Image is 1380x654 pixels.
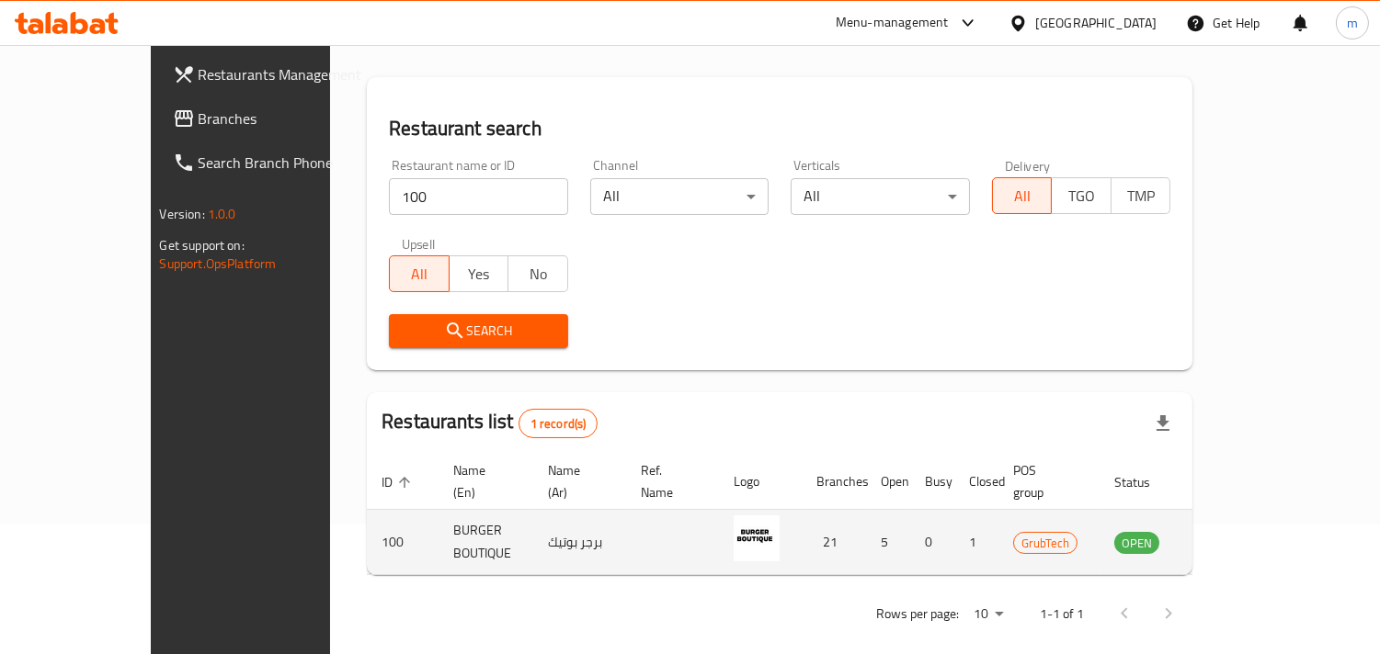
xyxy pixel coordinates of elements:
button: All [992,177,1053,214]
div: All [590,178,770,215]
td: 5 [866,510,910,575]
div: Rows per page: [966,601,1010,628]
div: OPEN [1114,532,1159,554]
th: Open [866,454,910,510]
span: Search Branch Phone [199,152,367,174]
div: [GEOGRAPHIC_DATA] [1035,13,1157,33]
div: All [791,178,970,215]
span: Yes [457,261,502,288]
span: Status [1114,471,1174,493]
a: Support.OpsPlatform [160,252,277,276]
span: POS group [1013,459,1078,503]
span: No [516,261,561,288]
button: Yes [449,255,509,292]
span: Branches [199,107,367,130]
span: All [397,261,442,288]
span: Name (En) [453,459,511,503]
td: BURGER BOUTIQUE [439,510,533,575]
span: All [1000,183,1045,209]
button: TGO [1051,177,1112,214]
span: Version: [160,202,205,226]
span: m [1347,13,1358,33]
span: Name (Ar) [548,459,604,503]
th: Branches [802,454,866,510]
span: Ref. Name [641,459,697,503]
td: 100 [367,510,439,575]
span: Get support on: [160,233,245,257]
label: Upsell [402,237,436,250]
input: Search for restaurant name or ID.. [389,178,568,215]
div: Menu-management [836,12,949,34]
td: برجر بوتيك [533,510,626,575]
table: enhanced table [367,454,1260,575]
span: TGO [1059,183,1104,209]
p: 1-1 of 1 [1040,603,1084,626]
button: Search [389,314,568,348]
a: Branches [158,96,382,141]
button: No [508,255,568,292]
td: 0 [910,510,954,575]
h2: Restaurants list [382,408,598,438]
span: Restaurants Management [199,63,367,85]
h2: Restaurant search [389,115,1170,142]
span: OPEN [1114,533,1159,554]
span: Search [404,320,553,343]
th: Closed [954,454,998,510]
td: 21 [802,510,866,575]
th: Logo [719,454,802,510]
img: BURGER BOUTIQUE [734,515,780,561]
a: Restaurants Management [158,52,382,96]
button: All [389,255,450,292]
span: TMP [1119,183,1164,209]
label: Delivery [1005,159,1051,172]
span: GrubTech [1014,533,1077,554]
span: ID [382,471,416,493]
p: Rows per page: [876,603,959,626]
button: TMP [1111,177,1171,214]
a: Search Branch Phone [158,141,382,185]
th: Busy [910,454,954,510]
div: Export file [1141,401,1185,445]
span: 1.0.0 [208,202,236,226]
span: 1 record(s) [519,415,598,433]
td: 1 [954,510,998,575]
